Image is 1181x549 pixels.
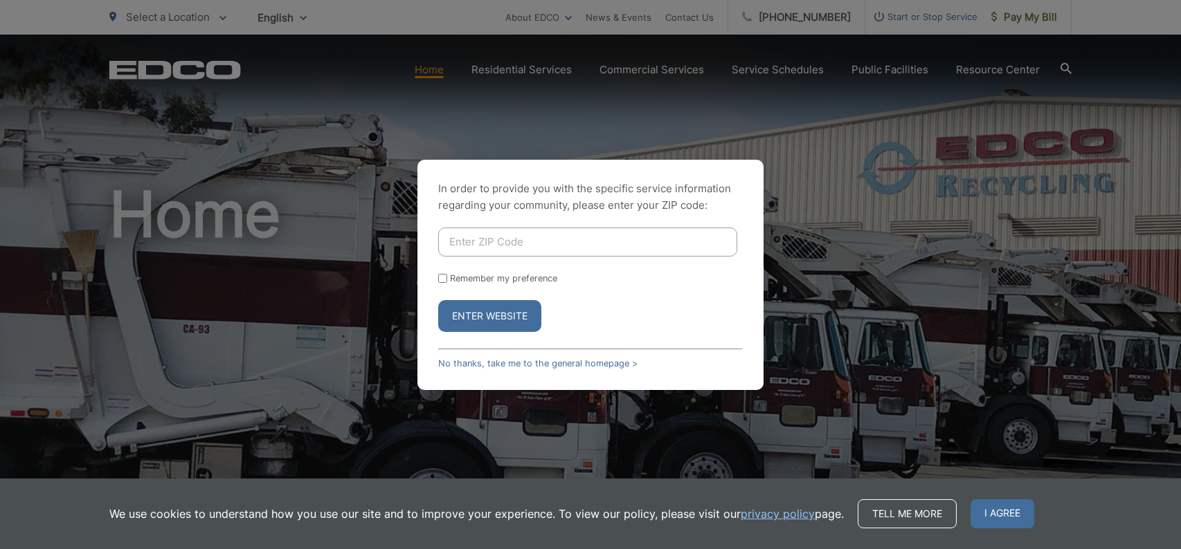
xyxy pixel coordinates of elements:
input: Enter ZIP Code [438,227,737,257]
span: I agree [971,499,1034,528]
button: Enter Website [438,300,541,332]
a: Tell me more [858,499,957,528]
p: In order to provide you with the specific service information regarding your community, please en... [438,180,743,214]
p: We use cookies to understand how you use our site and to improve your experience. To view our pol... [109,505,844,522]
a: No thanks, take me to the general homepage > [438,358,638,369]
a: privacy policy [741,505,815,522]
label: Remember my preference [450,273,557,283]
